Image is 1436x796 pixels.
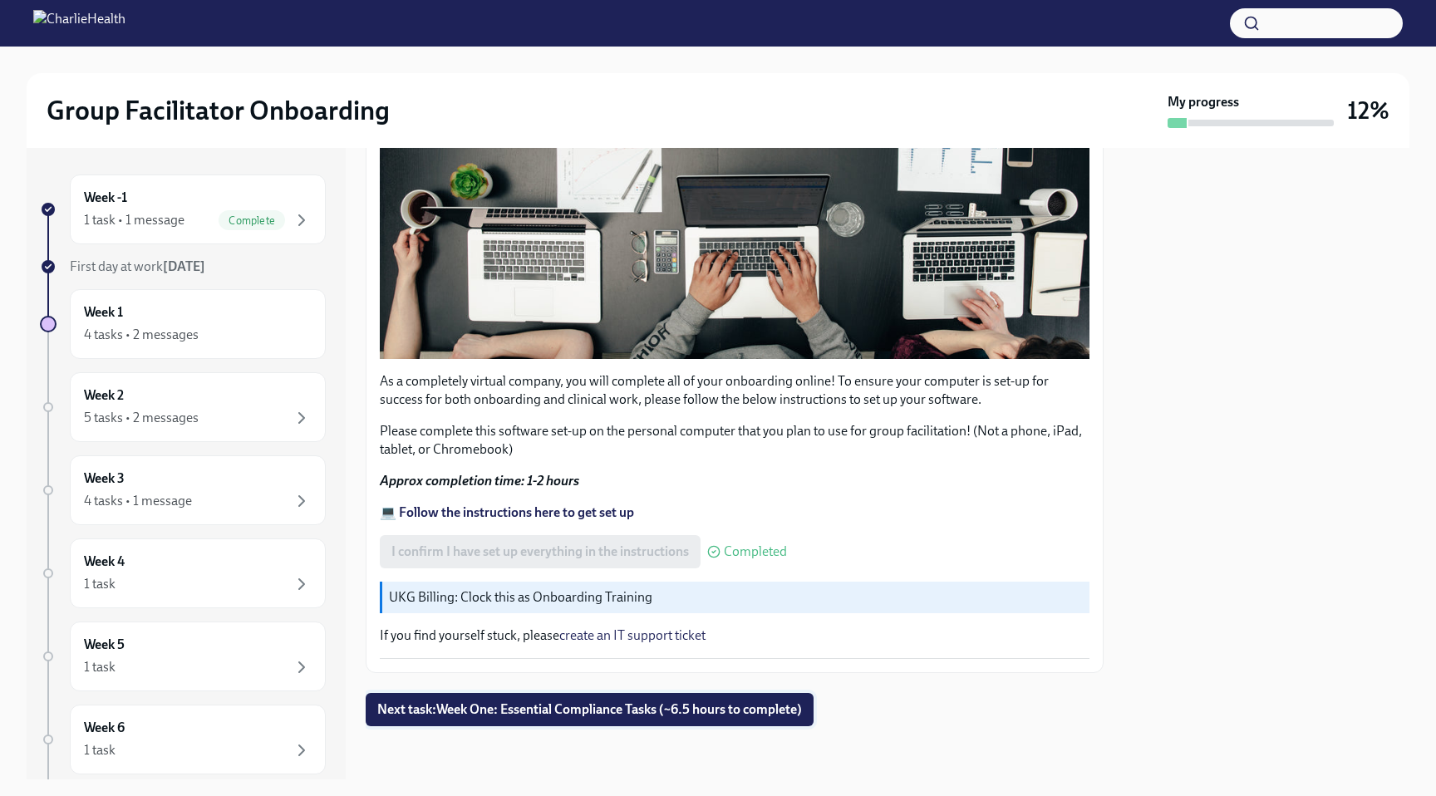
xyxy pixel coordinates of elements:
p: Please complete this software set-up on the personal computer that you plan to use for group faci... [380,422,1089,459]
span: First day at work [70,258,205,274]
a: Week 25 tasks • 2 messages [40,372,326,442]
a: Week 14 tasks • 2 messages [40,289,326,359]
div: 1 task • 1 message [84,211,184,229]
a: Week 61 task [40,705,326,774]
a: Week 51 task [40,622,326,691]
button: Next task:Week One: Essential Compliance Tasks (~6.5 hours to complete) [366,693,814,726]
h6: Week 6 [84,719,125,737]
div: 1 task [84,741,116,759]
strong: [DATE] [163,258,205,274]
div: 4 tasks • 1 message [84,492,192,510]
a: Week 41 task [40,538,326,608]
a: 💻 Follow the instructions here to get set up [380,504,634,520]
p: UKG Billing: Clock this as Onboarding Training [389,588,1083,607]
h6: Week 3 [84,469,125,488]
h6: Week 5 [84,636,125,654]
p: If you find yourself stuck, please [380,626,1089,645]
img: CharlieHealth [33,10,125,37]
span: Completed [724,545,787,558]
h3: 12% [1347,96,1389,125]
strong: My progress [1168,93,1239,111]
div: 1 task [84,575,116,593]
h6: Week 1 [84,303,123,322]
h6: Week 2 [84,386,124,405]
strong: Approx completion time: 1-2 hours [380,473,579,489]
a: create an IT support ticket [559,627,706,643]
div: 5 tasks • 2 messages [84,409,199,427]
a: Week -11 task • 1 messageComplete [40,174,326,244]
h6: Week -1 [84,189,127,207]
h2: Group Facilitator Onboarding [47,94,390,127]
p: As a completely virtual company, you will complete all of your onboarding online! To ensure your ... [380,372,1089,409]
a: First day at work[DATE] [40,258,326,276]
h6: Week 4 [84,553,125,571]
span: Complete [219,214,285,227]
div: 1 task [84,658,116,676]
span: Next task : Week One: Essential Compliance Tasks (~6.5 hours to complete) [377,701,802,718]
a: Week 34 tasks • 1 message [40,455,326,525]
div: 4 tasks • 2 messages [84,326,199,344]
